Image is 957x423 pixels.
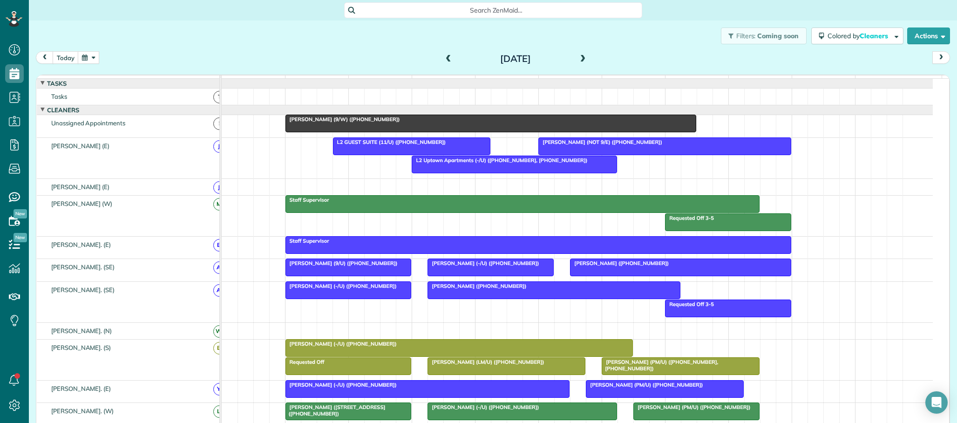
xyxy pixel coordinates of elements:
span: W( [213,325,226,338]
span: [PERSON_NAME]. (SE) [49,286,116,293]
span: [PERSON_NAME] (E) [49,183,111,191]
span: Coming soon [757,32,799,40]
span: 10am [349,77,370,85]
span: [PERSON_NAME] (-/U) ([PHONE_NUMBER]) [285,382,397,388]
span: [PERSON_NAME] (-/U) ([PHONE_NUMBER]) [285,283,397,289]
span: [PERSON_NAME] (E) [49,142,111,150]
span: B( [213,342,226,355]
span: [PERSON_NAME] ([STREET_ADDRESS] ([PHONE_NUMBER]) [285,404,386,417]
span: [PERSON_NAME]. (S) [49,344,113,351]
span: 9am [285,77,303,85]
span: [PERSON_NAME] (PM/U) ([PHONE_NUMBER], [PHONE_NUMBER]) [601,359,718,372]
span: [PERSON_NAME] (-/U) ([PHONE_NUMBER]) [427,260,539,266]
span: Colored by [828,32,891,40]
span: Filters: [736,32,756,40]
span: [PERSON_NAME] (NOT 9/E) ([PHONE_NUMBER]) [538,139,663,145]
span: Staff Supervisor [285,197,330,203]
span: [PERSON_NAME] ([PHONE_NUMBER]) [427,283,527,289]
span: L2 Uptown Apartments (-/U) ([PHONE_NUMBER], [PHONE_NUMBER]) [411,157,588,164]
span: [PERSON_NAME] (PM/U) ([PHONE_NUMBER]) [585,382,703,388]
button: prev [36,51,54,64]
h2: [DATE] [457,54,574,64]
span: 8am [222,77,239,85]
span: 6pm [855,77,872,85]
span: L( [213,405,226,418]
span: 4pm [729,77,745,85]
span: Tasks [49,93,69,100]
span: [PERSON_NAME] (-/U) ([PHONE_NUMBER]) [427,404,539,410]
span: [PERSON_NAME] (-/U) ([PHONE_NUMBER]) [285,341,397,347]
button: today [53,51,79,64]
span: Y( [213,383,226,396]
span: [PERSON_NAME] (9/W) ([PHONE_NUMBER]) [285,116,400,123]
span: New [14,233,27,242]
span: Requested Off [285,359,325,365]
span: [PERSON_NAME]. (E) [49,241,113,248]
button: Colored byCleaners [811,27,903,44]
span: [PERSON_NAME] (9/U) ([PHONE_NUMBER]) [285,260,398,266]
span: T [213,91,226,103]
button: next [932,51,950,64]
button: Actions [907,27,950,44]
span: Cleaners [860,32,889,40]
span: [PERSON_NAME] ([PHONE_NUMBER]) [570,260,669,266]
div: Open Intercom Messenger [925,391,948,414]
span: A( [213,261,226,274]
span: Unassigned Appointments [49,119,127,127]
span: [PERSON_NAME]. (E) [49,385,113,392]
span: Tasks [45,80,68,87]
span: [PERSON_NAME] (PM/U) ([PHONE_NUMBER]) [633,404,751,410]
span: Staff Supervisor [285,238,330,244]
span: [PERSON_NAME]. (SE) [49,263,116,271]
span: 2pm [602,77,618,85]
span: ! [213,117,226,130]
span: B( [213,239,226,252]
span: L2 GUEST SUITE (11/U) ([PHONE_NUMBER]) [333,139,447,145]
span: [PERSON_NAME] (LM/U) ([PHONE_NUMBER]) [427,359,544,365]
span: 12pm [475,77,495,85]
span: 5pm [792,77,808,85]
span: M( [213,198,226,211]
span: [PERSON_NAME]. (W) [49,407,115,415]
span: J( [213,140,226,153]
span: [PERSON_NAME] (W) [49,200,114,207]
span: New [14,209,27,218]
span: Cleaners [45,106,81,114]
span: [PERSON_NAME]. (N) [49,327,114,334]
span: 1pm [539,77,555,85]
span: Requested Off 3-5 [665,301,714,307]
span: A( [213,284,226,297]
span: 3pm [665,77,682,85]
span: Requested Off 3-5 [665,215,714,221]
span: 11am [412,77,433,85]
span: J( [213,181,226,194]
